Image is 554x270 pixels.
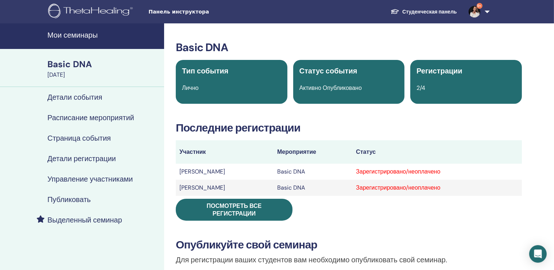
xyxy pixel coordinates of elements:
[529,245,547,263] div: Open Intercom Messenger
[274,180,352,196] td: Basic DNA
[176,164,274,180] td: [PERSON_NAME]
[274,140,352,164] th: Мероприятие
[182,66,228,76] span: Тип события
[47,31,160,39] h4: Мои семинары
[176,180,274,196] td: [PERSON_NAME]
[299,66,357,76] span: Статус события
[207,202,262,217] span: Посмотреть все регистрации
[47,216,122,224] h4: Выделенный семинар
[356,167,518,176] div: Зарегистрировано/неоплачено
[176,199,293,221] a: Посмотреть все регистрации
[176,238,522,251] h3: Опубликуйте свой семинар
[274,164,352,180] td: Basic DNA
[48,4,135,20] img: logo.png
[43,58,164,79] a: Basic DNA[DATE]
[417,84,425,92] span: 2/4
[417,66,462,76] span: Регистрации
[47,134,111,142] h4: Страница события
[356,183,518,192] div: Зарегистрировано/неоплачено
[385,5,462,19] a: Студенческая панель
[47,113,134,122] h4: Расписание мероприятий
[176,121,522,134] h3: Последние регистрации
[182,84,199,92] span: Лично
[176,41,522,54] h3: Basic DNA
[47,71,160,79] div: [DATE]
[47,195,91,204] h4: Публиковать
[299,84,362,92] span: Активно Опубликовано
[47,175,133,183] h4: Управление участниками
[47,154,116,163] h4: Детали регистрации
[176,254,522,265] p: Для регистрации ваших студентов вам необходимо опубликовать свой семинар.
[47,93,102,102] h4: Детали события
[391,8,399,15] img: graduation-cap-white.svg
[352,140,522,164] th: Статус
[477,3,483,9] span: 9+
[176,140,274,164] th: Участник
[469,6,480,18] img: default.jpg
[148,8,258,16] span: Панель инструктора
[47,58,160,71] div: Basic DNA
